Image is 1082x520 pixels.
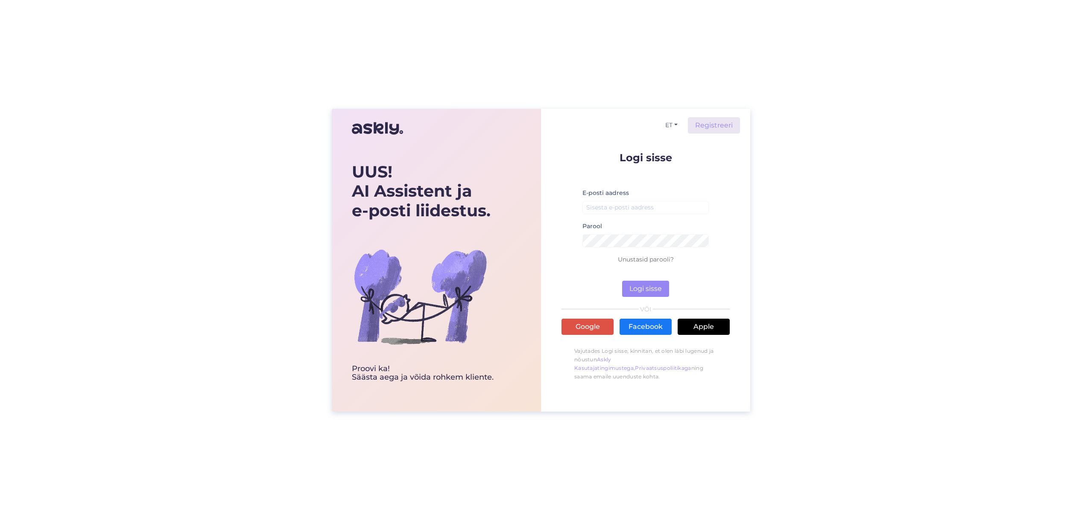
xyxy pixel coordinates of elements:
button: Logi sisse [622,281,669,297]
a: Registreeri [688,117,740,134]
img: bg-askly [352,228,488,365]
label: E-posti aadress [582,189,629,198]
a: Apple [678,319,730,335]
div: Proovi ka! Säästa aega ja võida rohkem kliente. [352,365,494,382]
span: VÕI [639,306,653,312]
a: Google [561,319,614,335]
p: Vajutades Logi sisse, kinnitan, et olen läbi lugenud ja nõustun , ning saama emaile uuenduste kohta. [561,343,730,385]
a: Unustasid parooli? [618,256,674,263]
div: UUS! AI Assistent ja e-posti liidestus. [352,162,494,221]
img: Askly [352,118,403,139]
label: Parool [582,222,602,231]
a: Askly Kasutajatingimustega [574,356,634,371]
p: Logi sisse [561,152,730,163]
a: Privaatsuspoliitikaga [635,365,691,371]
a: Facebook [620,319,672,335]
button: ET [662,119,681,131]
input: Sisesta e-posti aadress [582,201,709,214]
